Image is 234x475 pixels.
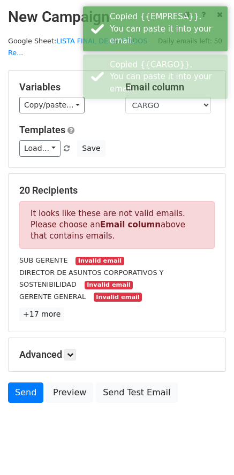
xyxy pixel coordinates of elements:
[19,81,109,93] h5: Variables
[8,382,43,403] a: Send
[19,97,85,113] a: Copy/paste...
[180,424,234,475] div: Widget de chat
[8,37,147,57] small: Google Sheet:
[180,424,234,475] iframe: Chat Widget
[85,281,133,290] small: Invalid email
[46,382,93,403] a: Preview
[96,382,177,403] a: Send Test Email
[8,37,147,57] a: LISTA FINAL DE INVITADOS Re...
[8,8,226,26] h2: New Campaign
[19,308,64,321] a: +17 more
[19,140,61,157] a: Load...
[19,201,215,249] p: It looks like these are not valid emails. Please choose an above that contains emails.
[19,124,65,135] a: Templates
[19,185,215,196] h5: 20 Recipients
[100,220,161,229] strong: Email column
[77,140,105,157] button: Save
[76,257,124,266] small: Invalid email
[110,59,223,95] div: Copied {{CARGO}}. You can paste it into your email.
[94,293,142,302] small: Invalid email
[19,269,163,289] small: DIRECTOR DE ASUNTOS CORPORATIVOS Y SOSTENIBILIDAD
[19,256,67,264] small: SUB GERENTE
[110,11,223,47] div: Copied {{EMPRESA}}. You can paste it into your email.
[19,293,86,301] small: GERENTE GENERAL
[19,349,215,361] h5: Advanced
